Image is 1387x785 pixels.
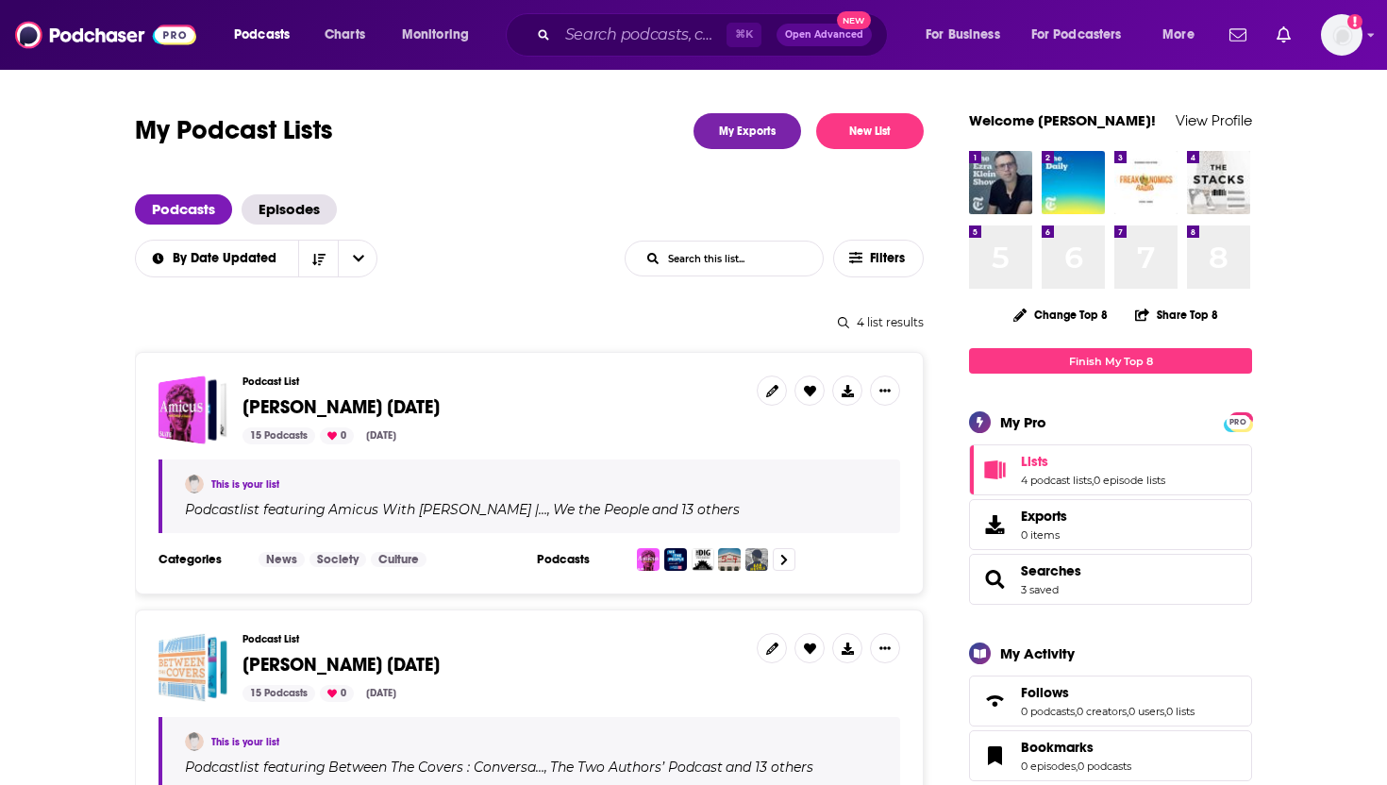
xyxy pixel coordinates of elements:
[1075,705,1077,718] span: ,
[1128,705,1164,718] a: 0 users
[359,427,404,444] div: [DATE]
[537,552,622,567] h3: Podcasts
[870,376,900,406] button: Show More Button
[1021,453,1165,470] a: Lists
[969,348,1252,374] a: Finish My Top 8
[1321,14,1362,56] img: User Profile
[312,20,376,50] a: Charts
[320,685,354,702] div: 0
[524,13,906,57] div: Search podcasts, credits, & more...
[135,252,299,265] button: open menu
[785,30,863,40] span: Open Advanced
[969,151,1032,214] a: The Ezra Klein Show
[185,759,877,776] div: Podcast list featuring
[727,23,761,47] span: ⌘ K
[976,457,1013,483] a: Lists
[1162,22,1195,48] span: More
[1002,303,1119,326] button: Change Top 8
[328,502,547,517] h4: Amicus With [PERSON_NAME] |…
[976,688,1013,714] a: Follows
[547,760,723,775] a: The Two Authors’ Podcast
[1021,684,1069,701] span: Follows
[242,397,440,418] a: [PERSON_NAME] [DATE]
[15,17,196,53] img: Podchaser - Follow, Share and Rate Podcasts
[1021,562,1081,579] a: Searches
[326,760,544,775] a: Between The Covers : Conversa…
[1000,413,1046,431] div: My Pro
[159,376,227,444] a: Judith Resnik 6/24/25
[652,501,740,518] p: and 13 others
[1134,296,1219,333] button: Share Top 8
[1164,705,1166,718] span: ,
[1176,111,1252,129] a: View Profile
[550,760,723,775] h4: The Two Authors’ Podcast
[1127,705,1128,718] span: ,
[693,113,801,149] a: My Exports
[320,427,354,444] div: 0
[1114,151,1178,214] img: Freakonomics Radio
[1321,14,1362,56] button: Show profile menu
[558,20,727,50] input: Search podcasts, credits, & more...
[550,502,649,517] a: We the People
[637,548,660,571] img: Amicus With Dahlia Lithwick | Law, justice, and the courts
[1166,705,1195,718] a: 0 lists
[969,444,1252,495] span: Lists
[242,653,440,676] span: [PERSON_NAME] [DATE]
[777,24,872,46] button: Open AdvancedNew
[544,759,547,776] span: ,
[1021,453,1048,470] span: Lists
[242,633,742,645] h3: Podcast List
[1021,760,1076,773] a: 0 episodes
[553,502,649,517] h4: We the People
[969,111,1156,129] a: Welcome [PERSON_NAME]!
[1000,644,1075,662] div: My Activity
[338,241,377,276] button: open menu
[837,11,871,29] span: New
[969,730,1252,781] span: Bookmarks
[1019,20,1149,50] button: open menu
[1321,14,1362,56] span: Logged in as LaurenSWPR
[242,427,315,444] div: 15 Podcasts
[185,475,204,493] img: Lauren Hodapp
[259,552,305,567] a: News
[1077,705,1127,718] a: 0 creators
[1092,474,1094,487] span: ,
[242,376,742,388] h3: Podcast List
[135,194,232,225] a: Podcasts
[1021,528,1067,542] span: 0 items
[1042,151,1105,214] a: The Daily
[976,743,1013,769] a: Bookmarks
[159,552,243,567] h3: Categories
[912,20,1024,50] button: open menu
[870,252,908,265] span: Filters
[159,633,227,702] a: Jaime Parker Stickle 6/5/25
[976,566,1013,593] a: Searches
[1021,739,1131,756] a: Bookmarks
[816,113,924,149] button: New List
[185,501,877,518] div: Podcast list featuring
[718,548,741,571] img: 5-4
[1076,760,1078,773] span: ,
[135,315,924,329] div: 4 list results
[211,478,279,491] a: This is your list
[926,22,1000,48] span: For Business
[833,240,924,277] button: Filters
[242,685,315,702] div: 15 Podcasts
[242,194,337,225] a: Episodes
[1347,14,1362,29] svg: Add a profile image
[325,22,365,48] span: Charts
[726,759,813,776] p: and 13 others
[221,20,314,50] button: open menu
[547,501,550,518] span: ,
[1187,151,1250,214] img: The Stacks
[976,511,1013,538] span: Exports
[185,732,204,751] img: Lauren Hodapp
